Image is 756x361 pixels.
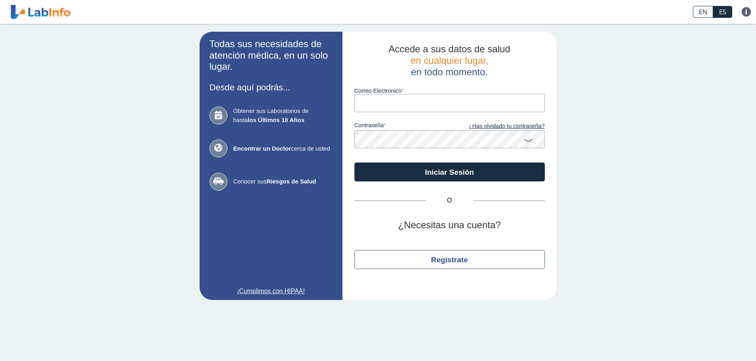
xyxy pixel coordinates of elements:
span: Conocer sus [233,177,333,186]
b: los Últimos 10 Años [248,117,304,123]
label: contraseña [354,122,450,131]
label: Correo Electronico [354,88,545,94]
button: Regístrate [354,250,545,269]
a: ¿Has olvidado tu contraseña? [450,122,545,131]
a: EN [693,6,713,18]
span: en todo momento. [411,67,488,77]
h3: Desde aquí podrás... [210,82,333,92]
b: Encontrar un Doctor [233,145,291,152]
span: Obtener sus Laboratorios de hasta [233,107,333,124]
a: ¡Cumplimos con HIPAA! [210,287,333,296]
span: Accede a sus datos de salud [389,44,510,54]
a: ES [713,6,732,18]
h2: ¿Necesitas una cuenta? [354,220,545,231]
span: en cualquier lugar, [410,55,488,66]
span: O [426,196,473,205]
span: cerca de usted [233,144,333,153]
h2: Todas sus necesidades de atención médica, en un solo lugar. [210,38,333,73]
b: Riesgos de Salud [267,178,316,185]
button: Iniciar Sesión [354,162,545,181]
